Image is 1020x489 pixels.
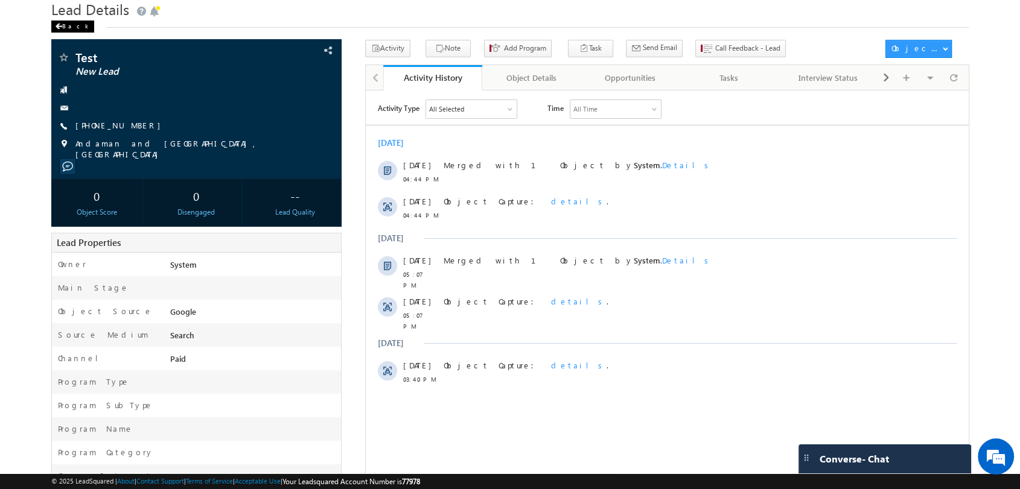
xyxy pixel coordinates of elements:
[690,71,768,85] div: Tasks
[58,400,153,411] label: Program SubType
[58,306,153,317] label: Object Source
[78,270,521,280] div: .
[402,477,420,486] span: 77978
[37,119,74,130] span: 04:44 PM
[167,259,340,276] div: System
[37,69,65,80] span: [DATE]
[37,178,74,200] span: 05:07 PM
[167,329,340,346] div: Search
[37,106,65,116] span: [DATE]
[63,63,203,79] div: Chat with us now
[51,20,100,30] a: Back
[12,47,51,58] div: [DATE]
[484,40,552,57] button: Add Program
[37,219,74,241] span: 05:07 PM
[12,9,54,27] span: Activity Type
[37,83,74,94] span: 04:44 PM
[78,206,176,216] span: Object Capture:
[21,63,51,79] img: d_60004797649_company_0_60004797649
[185,106,241,116] span: details
[715,43,780,54] span: Call Feedback - Lead
[504,43,546,54] span: Add Program
[78,106,521,116] div: .
[37,283,74,294] span: 03:40 PM
[802,453,811,462] img: carter-drag
[392,72,473,83] div: Activity History
[78,69,521,80] span: Merged with 1 Object by .
[117,477,135,485] a: About
[58,329,148,340] label: Source Medium
[626,40,683,57] button: Send Email
[185,270,241,280] span: details
[51,476,420,487] span: © 2025 LeadSquared | | | | |
[820,453,889,464] span: Converse - Chat
[885,40,952,58] button: Object Actions
[51,21,94,33] div: Back
[680,65,779,90] a: Tasks
[153,207,238,218] div: Disengaged
[54,207,139,218] div: Object Score
[58,282,129,293] label: Main Stage
[383,65,482,90] a: Activity History
[78,206,521,216] div: .
[75,51,257,63] span: Test
[78,106,176,116] span: Object Capture:
[75,138,312,160] span: Andaman and [GEOGRAPHIC_DATA], [GEOGRAPHIC_DATA]
[78,165,521,175] span: Merged with 1 Object by .
[12,142,51,153] div: [DATE]
[37,206,65,216] span: [DATE]
[37,165,65,175] span: [DATE]
[268,165,295,175] span: System
[58,353,107,364] label: Channel
[591,71,669,85] div: Opportunities
[252,207,337,218] div: Lead Quality
[58,447,154,458] label: Program Category
[186,477,233,485] a: Terms of Service
[153,185,238,207] div: 0
[252,185,337,207] div: --
[568,40,613,57] button: Task
[492,71,570,85] div: Object Details
[695,40,786,57] button: Call Feedback - Lead
[16,112,220,361] textarea: Type your message and hit 'Enter'
[37,270,65,280] span: [DATE]
[58,423,133,434] label: Program Name
[365,40,410,57] button: Activity
[185,206,241,216] span: details
[54,185,139,207] div: 0
[891,43,942,54] div: Object Actions
[167,353,340,370] div: Paid
[482,65,581,90] a: Object Details
[75,66,257,78] span: New Lead
[75,120,167,132] span: [PHONE_NUMBER]
[182,9,198,27] span: Time
[57,236,121,248] span: Lead Properties
[282,477,420,486] span: Your Leadsquared Account Number is
[296,69,347,80] a: Details
[58,259,86,270] label: Owner
[60,10,151,28] div: All Selected
[268,69,295,80] span: System
[296,165,347,175] a: Details
[208,13,232,24] div: All Time
[426,40,471,57] button: Note
[789,71,867,85] div: Interview Status
[167,306,340,323] div: Google
[643,42,677,53] span: Send Email
[581,65,680,90] a: Opportunities
[78,270,176,280] span: Object Capture:
[136,477,184,485] a: Contact Support
[779,65,878,90] a: Interview Status
[12,247,51,258] div: [DATE]
[63,13,98,24] div: All Selected
[164,371,219,388] em: Start Chat
[58,376,130,387] label: Program Type
[235,477,281,485] a: Acceptable Use
[198,6,227,35] div: Minimize live chat window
